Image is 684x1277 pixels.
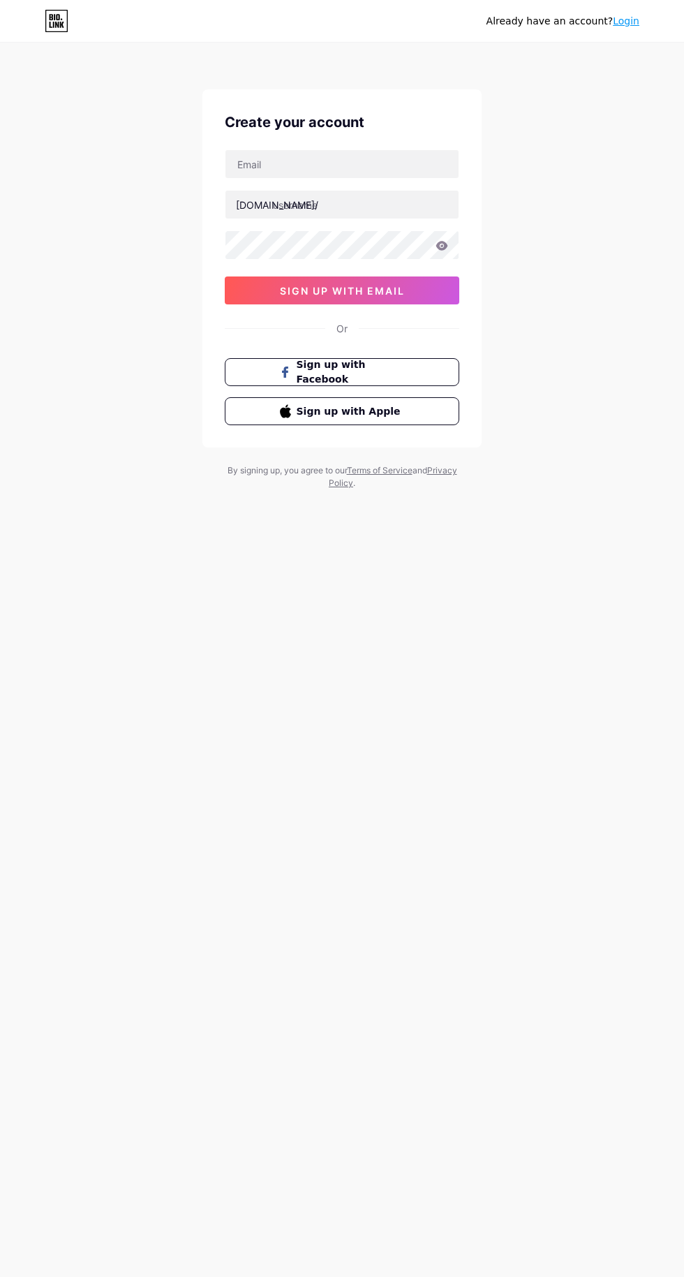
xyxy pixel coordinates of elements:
div: Create your account [225,112,459,133]
div: By signing up, you agree to our and . [223,464,461,489]
div: Or [336,321,348,336]
button: sign up with email [225,276,459,304]
span: Sign up with Apple [297,404,405,419]
button: Sign up with Apple [225,397,459,425]
a: Login [613,15,639,27]
input: Email [225,150,459,178]
div: Already have an account? [486,14,639,29]
a: Terms of Service [347,465,412,475]
button: Sign up with Facebook [225,358,459,386]
span: Sign up with Facebook [297,357,405,387]
span: sign up with email [280,285,405,297]
div: [DOMAIN_NAME]/ [236,198,318,212]
input: username [225,191,459,219]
